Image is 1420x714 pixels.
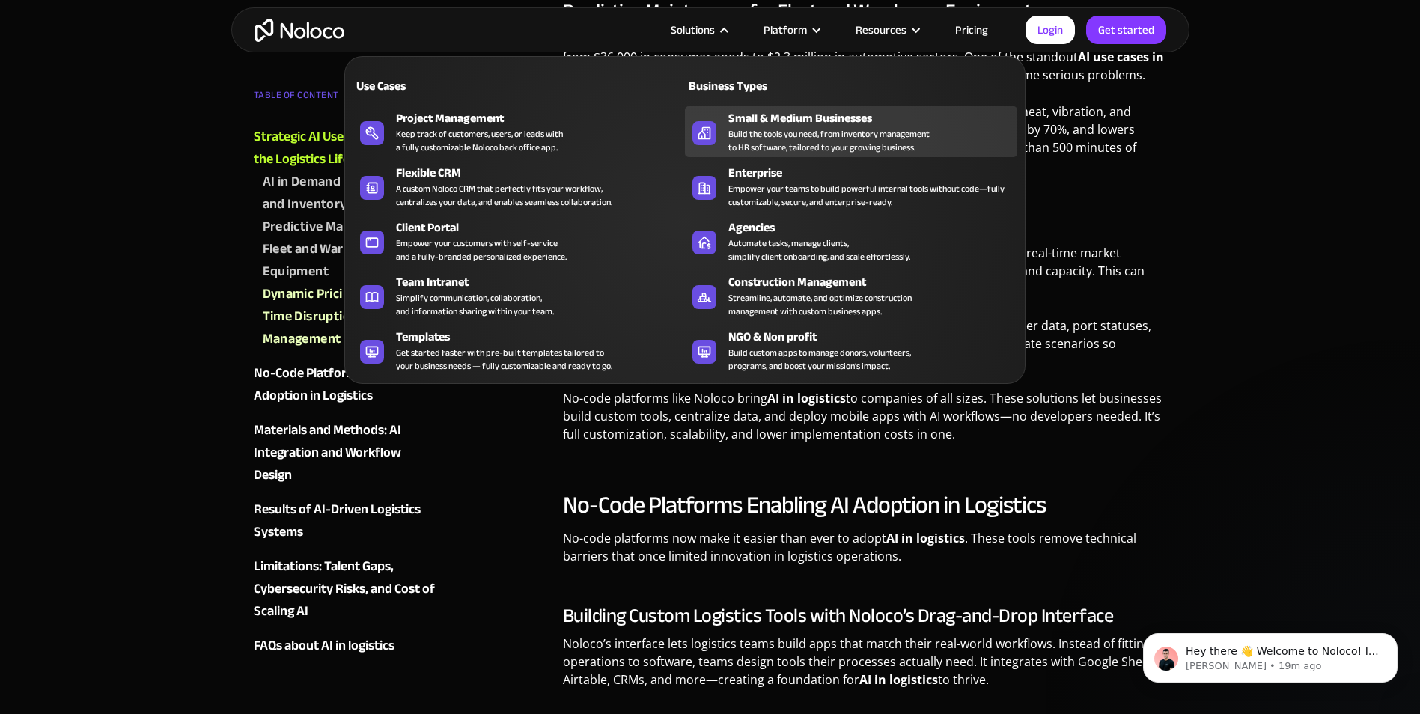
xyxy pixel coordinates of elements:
a: EnterpriseEmpower your teams to build powerful internal tools without code—fully customizable, se... [685,161,1017,212]
div: Resources [856,20,906,40]
a: Pricing [936,20,1007,40]
div: Solutions [671,20,715,40]
div: Platform [745,20,837,40]
div: Automate tasks, manage clients, simplify client onboarding, and scale effortlessly. [728,237,910,263]
div: Flexible CRM [396,164,692,182]
a: NGO & Non profitBuild custom apps to manage donors, volunteers,programs, and boost your mission’s... [685,325,1017,376]
div: Build the tools you need, from inventory management to HR software, tailored to your growing busi... [728,127,930,154]
div: Build custom apps to manage donors, volunteers, programs, and boost your mission’s impact. [728,346,911,373]
p: Noloco’s interface lets logistics teams build apps that match their real-world workflows. Instead... [563,635,1167,700]
a: AI in Demand Forecasting and Inventory Optimization [263,171,435,216]
div: Templates [396,328,692,346]
h2: No-Code Platforms Enabling AI Adoption in Logistics [563,490,1167,520]
div: TABLE OF CONTENT [254,84,435,114]
div: Get started faster with pre-built templates tailored to your business needs — fully customizable ... [396,346,612,373]
a: Project ManagementKeep track of customers, users, or leads witha fully customizable Noloco back o... [353,106,685,157]
a: No-Code Platforms Enabling AI Adoption in Logistics [254,362,435,407]
a: Use Cases [353,68,685,103]
a: Predictive Maintenance for Fleet and Warehouse Equipment [263,216,435,283]
div: Platform [764,20,807,40]
a: Flexible CRMA custom Noloco CRM that perfectly fits your workflow,centralizes your data, and enab... [353,161,685,212]
div: Simplify communication, collaboration, and information sharing within your team. [396,291,554,318]
a: home [255,19,344,42]
div: Solutions [652,20,745,40]
div: Agencies [728,219,1024,237]
a: Client PortalEmpower your customers with self-serviceand a fully-branded personalized experience. [353,216,685,266]
a: FAQs about AI in logistics [254,635,435,657]
div: A custom Noloco CRM that perfectly fits your workflow, centralizes your data, and enables seamles... [396,182,612,209]
a: Limitations: Talent Gaps, Cybersecurity Risks, and Cost of Scaling AI [254,555,435,623]
a: Team IntranetSimplify communication, collaboration,and information sharing within your team. [353,270,685,321]
nav: Solutions [344,35,1026,384]
iframe: Intercom notifications message [1121,602,1420,707]
div: Team Intranet [396,273,692,291]
div: Client Portal [396,219,692,237]
a: Business Types [685,68,1017,103]
div: Empower your teams to build powerful internal tools without code—fully customizable, secure, and ... [728,182,1010,209]
a: Login [1026,16,1075,44]
strong: AI in logistics [886,530,965,546]
a: Dynamic Pricing and Real-Time Disruption Management [263,283,435,350]
h3: Building Custom Logistics Tools with Noloco’s Drag-and-Drop Interface [563,605,1167,627]
div: Resources [837,20,936,40]
div: Use Cases [353,77,513,95]
div: Project Management [396,109,692,127]
strong: AI in logistics [767,390,846,406]
a: AgenciesAutomate tasks, manage clients,simplify client onboarding, and scale effortlessly. [685,216,1017,266]
div: Business Types [685,77,845,95]
div: Empower your customers with self-service and a fully-branded personalized experience. [396,237,567,263]
div: FAQs about AI in logistics [254,635,394,657]
div: Keep track of customers, users, or leads with a fully customizable Noloco back office app. [396,127,563,154]
div: Enterprise [728,164,1024,182]
a: Small & Medium BusinessesBuild the tools you need, from inventory managementto HR software, tailo... [685,106,1017,157]
div: NGO & Non profit [728,328,1024,346]
a: Strategic AI Use Cases Across the Logistics Lifecycle [254,126,435,171]
div: Small & Medium Businesses [728,109,1024,127]
a: TemplatesGet started faster with pre-built templates tailored toyour business needs — fully custo... [353,325,685,376]
div: Streamline, automate, and optimize construction management with custom business apps. [728,291,912,318]
a: Materials and Methods: AI Integration and Workflow Design [254,419,435,486]
a: Construction ManagementStreamline, automate, and optimize constructionmanagement with custom busi... [685,270,1017,321]
p: No-code platforms like Noloco bring to companies of all sizes. These solutions let businesses bui... [563,389,1167,454]
a: Results of AI-Driven Logistics Systems [254,498,435,543]
div: Construction Management [728,273,1024,291]
strong: AI in logistics [859,671,938,688]
a: Get started [1086,16,1166,44]
p: No-code platforms now make it easier than ever to adopt . These tools remove technical barriers t... [563,529,1167,576]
